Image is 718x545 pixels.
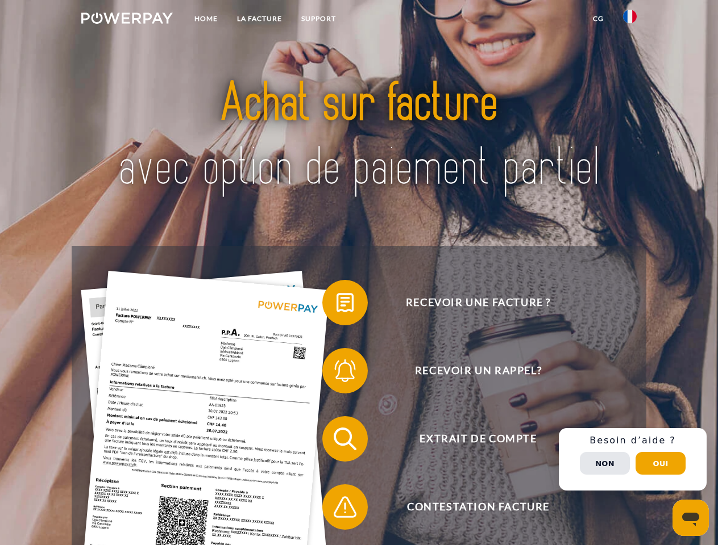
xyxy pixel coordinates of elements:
button: Recevoir une facture ? [322,280,618,325]
a: Support [292,9,346,29]
button: Extrait de compte [322,416,618,462]
button: Non [580,452,630,475]
img: title-powerpay_fr.svg [109,54,609,217]
span: Recevoir une facture ? [339,280,617,325]
a: CG [583,9,613,29]
button: Contestation Facture [322,484,618,530]
img: qb_bell.svg [331,357,359,385]
a: LA FACTURE [227,9,292,29]
iframe: Bouton de lancement de la fenêtre de messagerie [673,500,709,536]
div: Schnellhilfe [559,428,707,491]
h3: Besoin d’aide ? [566,435,700,446]
span: Extrait de compte [339,416,617,462]
button: Oui [636,452,686,475]
img: qb_bill.svg [331,288,359,317]
span: Contestation Facture [339,484,617,530]
span: Recevoir un rappel? [339,348,617,393]
img: fr [623,10,637,23]
img: logo-powerpay-white.svg [81,12,173,24]
a: Home [185,9,227,29]
img: qb_search.svg [331,425,359,453]
button: Recevoir un rappel? [322,348,618,393]
img: qb_warning.svg [331,493,359,521]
